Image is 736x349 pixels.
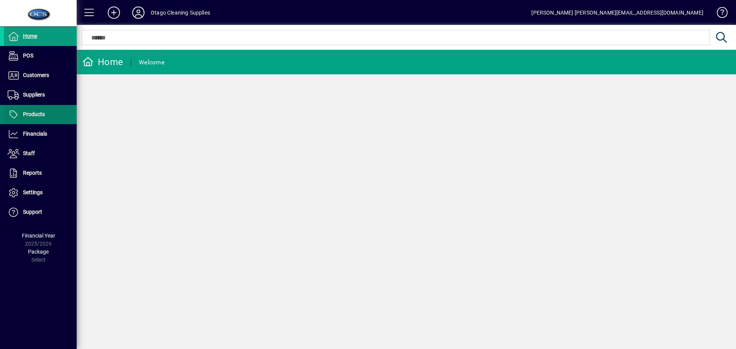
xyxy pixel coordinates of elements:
span: Reports [23,170,42,176]
a: Customers [4,66,77,85]
a: Reports [4,164,77,183]
button: Add [102,6,126,20]
span: Package [28,249,49,255]
div: Home [82,56,123,68]
a: POS [4,46,77,66]
span: Staff [23,150,35,156]
a: Support [4,203,77,222]
button: Profile [126,6,151,20]
a: Financials [4,125,77,144]
a: Staff [4,144,77,163]
span: POS [23,52,33,59]
span: Home [23,33,37,39]
div: [PERSON_NAME] [PERSON_NAME][EMAIL_ADDRESS][DOMAIN_NAME] [531,7,703,19]
span: Financial Year [22,233,55,239]
a: Settings [4,183,77,202]
span: Financials [23,131,47,137]
span: Support [23,209,42,215]
span: Settings [23,189,43,195]
div: Otago Cleaning Supplies [151,7,210,19]
span: Customers [23,72,49,78]
a: Products [4,105,77,124]
div: Welcome [139,56,164,69]
a: Suppliers [4,85,77,105]
span: Products [23,111,45,117]
span: Suppliers [23,92,45,98]
a: Knowledge Base [711,2,726,26]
